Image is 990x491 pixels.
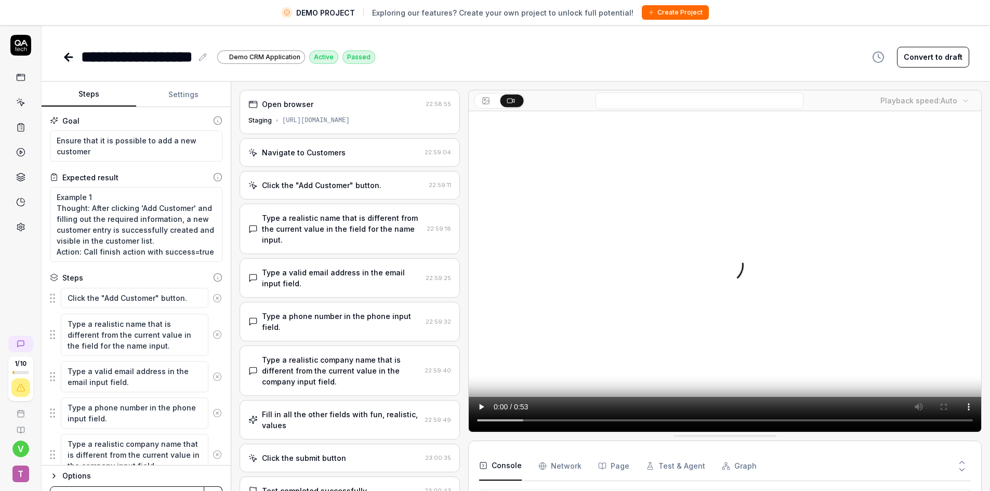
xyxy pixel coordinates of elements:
div: Click the submit button [262,453,346,463]
button: Settings [136,82,231,107]
button: Remove step [208,444,226,465]
div: [URL][DOMAIN_NAME] [282,116,350,125]
span: T [12,466,29,482]
div: Suggestions [50,361,222,393]
time: 22:59:18 [427,225,451,232]
div: Suggestions [50,313,222,356]
time: 23:00:35 [425,454,451,461]
button: Remove step [208,288,226,309]
button: Remove step [208,366,226,387]
time: 22:59:32 [426,318,451,325]
div: Playback speed: [880,95,957,106]
div: Open browser [262,99,313,110]
div: Type a realistic company name that is different from the current value in the company input field. [262,354,420,387]
time: 22:59:04 [425,149,451,156]
span: Exploring our features? Create your own project to unlock full potential! [372,7,633,18]
span: DEMO PROJECT [296,7,355,18]
span: Demo CRM Application [229,52,300,62]
div: Steps [62,272,83,283]
button: View version history [866,47,891,68]
div: Suggestions [50,433,222,476]
a: New conversation [8,336,33,352]
time: 22:59:25 [426,274,451,282]
div: Type a realistic name that is different from the current value in the field for the name input. [262,213,423,245]
div: Expected result [62,172,118,183]
div: Staging [248,116,272,125]
button: Test & Agent [646,452,705,481]
a: Documentation [4,418,37,434]
div: Suggestions [50,287,222,309]
button: Remove step [208,324,226,345]
div: Active [309,50,338,64]
time: 22:58:55 [426,100,451,108]
button: Convert to draft [897,47,969,68]
div: Fill in all the other fields with fun, realistic, values [262,409,420,431]
div: Click the "Add Customer" button. [262,180,381,191]
div: Type a phone number in the phone input field. [262,311,421,333]
button: T [4,457,37,484]
a: Demo CRM Application [217,50,305,64]
a: Book a call with us [4,401,37,418]
div: Type a valid email address in the email input field. [262,267,421,289]
button: Network [538,452,582,481]
button: Console [479,452,522,481]
button: Options [50,470,222,482]
div: Options [62,470,222,482]
button: Steps [42,82,136,107]
button: Create Project [642,5,709,20]
div: Goal [62,115,80,126]
time: 22:59:49 [425,416,451,423]
time: 22:59:11 [429,181,451,189]
button: v [12,441,29,457]
div: Passed [342,50,375,64]
button: Page [598,452,629,481]
div: Navigate to Customers [262,147,346,158]
button: Remove step [208,403,226,423]
time: 22:59:40 [425,367,451,374]
span: 1 / 10 [15,361,27,367]
div: Suggestions [50,397,222,429]
button: Graph [722,452,757,481]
